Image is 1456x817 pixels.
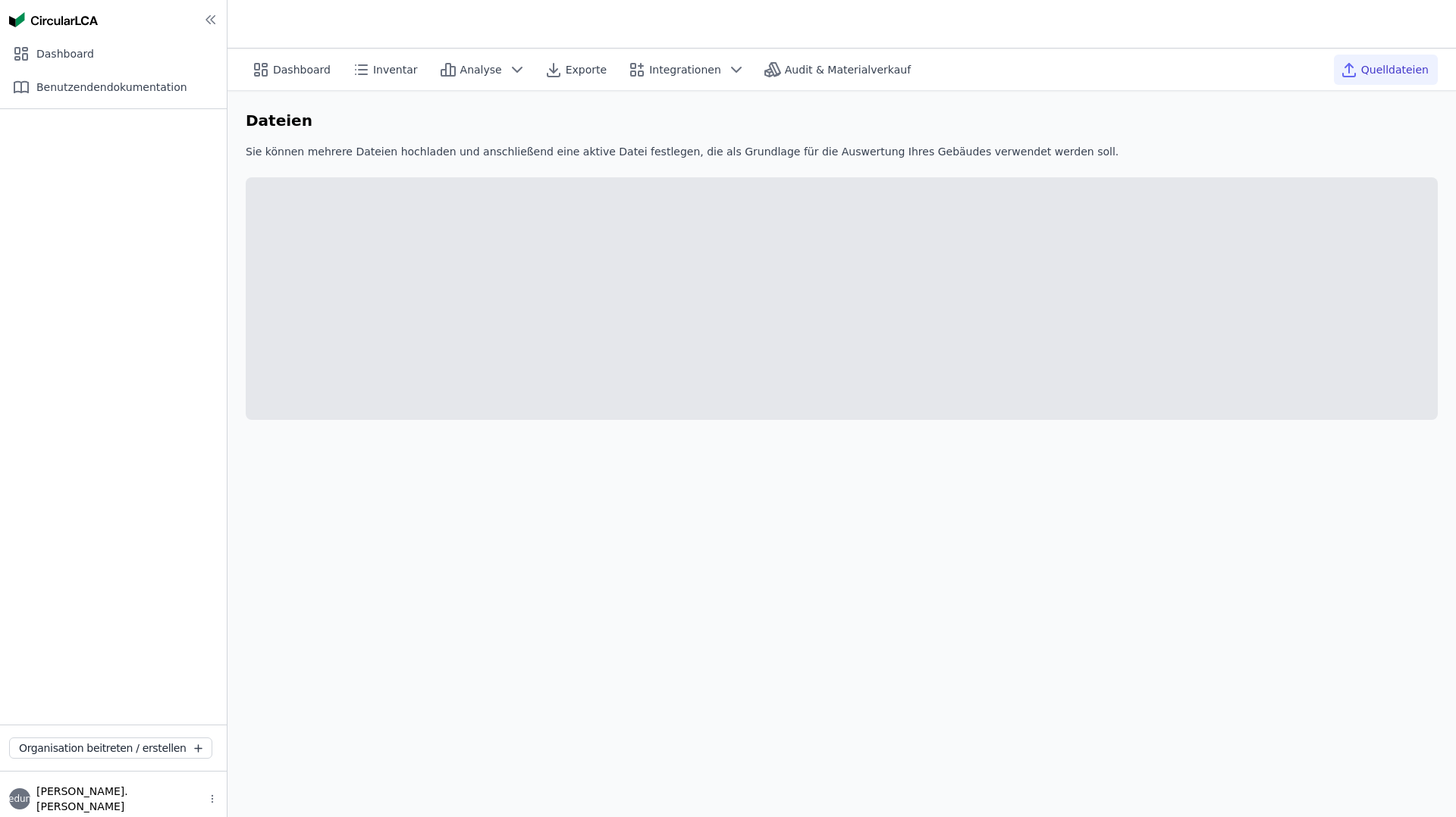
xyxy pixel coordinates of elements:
span: Exporte [566,62,607,77]
img: Concular [9,12,98,27]
h6: Dateien [246,109,312,132]
span: [PERSON_NAME].[PERSON_NAME] [30,784,207,814]
span: Analyse [460,62,502,77]
button: Organisation beitreten / erstellen [9,737,212,759]
span: Integrationen [649,62,721,77]
span: Inventar [373,62,418,77]
div: Dashboard [6,39,221,69]
div: Benutzendendokumentation [6,72,221,102]
span: Audit & Materialverkauf [785,62,911,77]
span: Dashboard [273,62,331,77]
span: Quelldateien [1361,62,1429,77]
div: Sie können mehrere Dateien hochladen und anschließend eine aktive Datei festlegen, die als Grundl... [246,144,1438,171]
